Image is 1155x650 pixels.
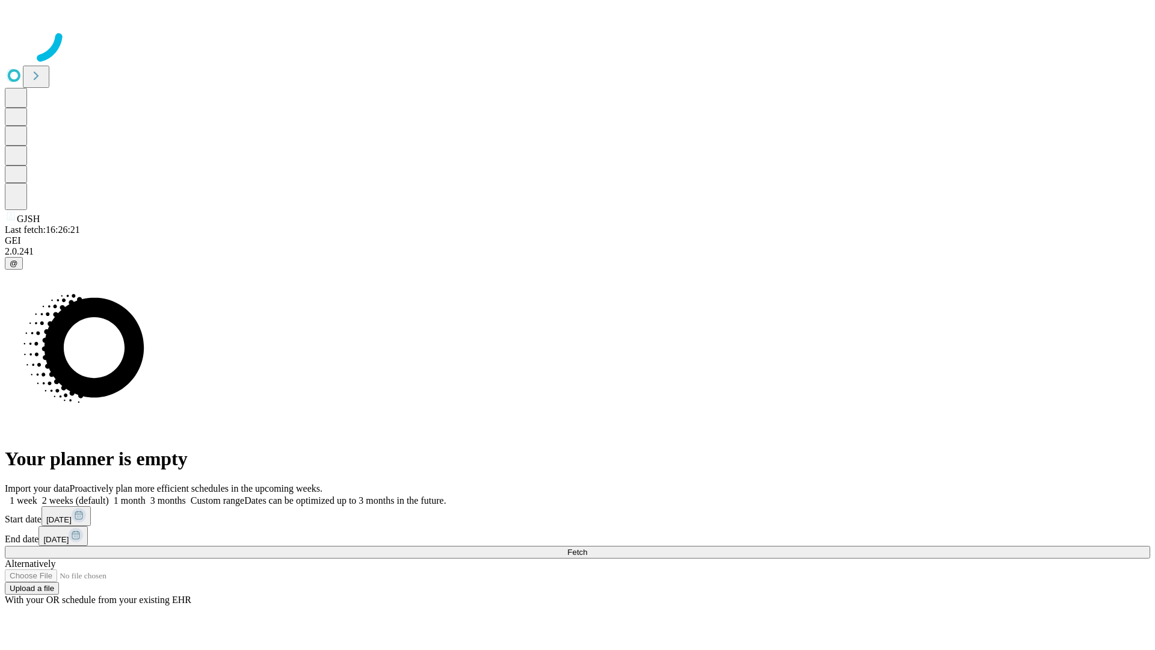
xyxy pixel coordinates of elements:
[5,546,1150,559] button: Fetch
[5,582,59,595] button: Upload a file
[5,448,1150,470] h1: Your planner is empty
[10,495,37,506] span: 1 week
[567,548,587,557] span: Fetch
[5,483,70,494] span: Import your data
[43,535,69,544] span: [DATE]
[5,235,1150,246] div: GEI
[244,495,446,506] span: Dates can be optimized up to 3 months in the future.
[5,526,1150,546] div: End date
[191,495,244,506] span: Custom range
[17,214,40,224] span: GJSH
[5,559,55,569] span: Alternatively
[114,495,146,506] span: 1 month
[42,506,91,526] button: [DATE]
[5,595,191,605] span: With your OR schedule from your existing EHR
[42,495,109,506] span: 2 weeks (default)
[5,506,1150,526] div: Start date
[10,259,18,268] span: @
[5,246,1150,257] div: 2.0.241
[150,495,186,506] span: 3 months
[46,515,72,524] span: [DATE]
[5,257,23,270] button: @
[5,224,80,235] span: Last fetch: 16:26:21
[38,526,88,546] button: [DATE]
[70,483,322,494] span: Proactively plan more efficient schedules in the upcoming weeks.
